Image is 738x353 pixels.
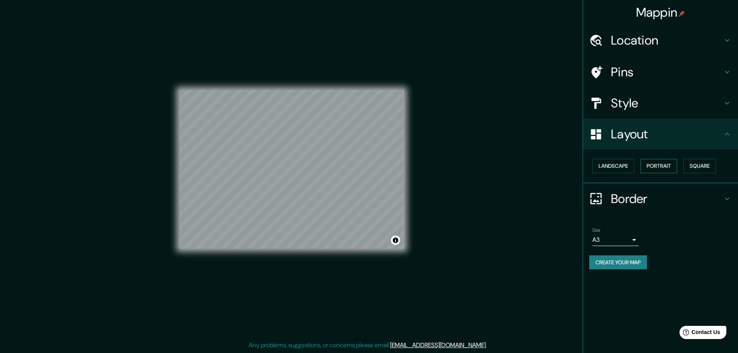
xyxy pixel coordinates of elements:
[683,159,716,173] button: Square
[583,57,738,88] div: Pins
[583,183,738,214] div: Border
[611,95,723,111] h4: Style
[611,64,723,80] h4: Pins
[589,255,647,270] button: Create your map
[611,126,723,142] h4: Layout
[611,191,723,207] h4: Border
[391,236,400,245] button: Toggle attribution
[611,33,723,48] h4: Location
[583,119,738,150] div: Layout
[583,88,738,119] div: Style
[487,341,488,350] div: .
[390,341,486,349] a: [EMAIL_ADDRESS][DOMAIN_NAME]
[640,159,677,173] button: Portrait
[592,227,600,233] label: Size
[636,5,685,20] h4: Mappin
[179,90,404,249] canvas: Map
[679,10,685,17] img: pin-icon.png
[669,323,729,344] iframe: Help widget launcher
[592,159,634,173] button: Landscape
[592,234,639,246] div: A3
[249,341,487,350] p: Any problems, suggestions, or concerns please email .
[488,341,490,350] div: .
[583,25,738,56] div: Location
